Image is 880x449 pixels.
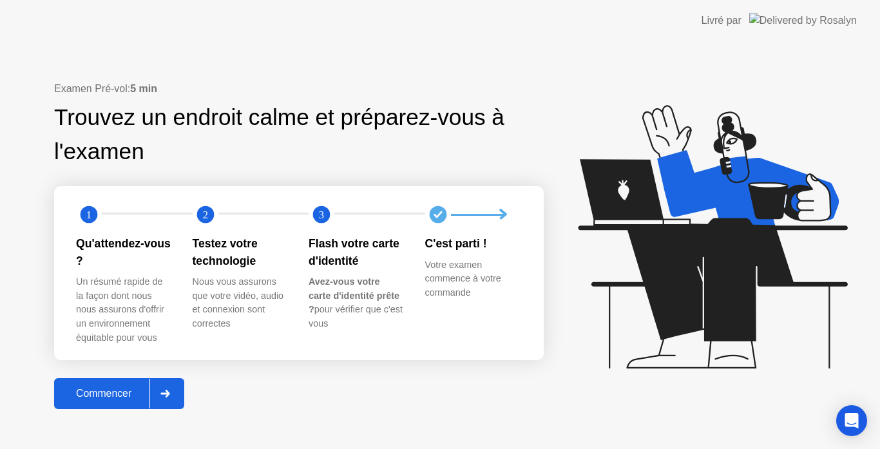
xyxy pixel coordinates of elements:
text: 3 [319,209,324,221]
div: Testez votre technologie [193,235,289,269]
div: Examen Pré-vol: [54,81,544,97]
div: Commencer [58,388,149,399]
div: Votre examen commence à votre commande [425,258,521,300]
text: 2 [202,209,207,221]
b: 5 min [130,83,157,94]
text: 1 [86,209,91,221]
div: Flash votre carte d'identité [309,235,405,269]
div: pour vérifier que c'est vous [309,275,405,330]
div: Nous vous assurons que votre vidéo, audio et connexion sont correctes [193,275,289,330]
b: Avez-vous votre carte d'identité prête ? [309,276,399,314]
div: Trouvez un endroit calme et préparez-vous à l'examen [54,100,508,169]
div: C'est parti ! [425,235,521,252]
div: Open Intercom Messenger [836,405,867,436]
button: Commencer [54,378,184,409]
img: Delivered by Rosalyn [749,13,857,28]
div: Un résumé rapide de la façon dont nous nous assurons d'offrir un environnement équitable pour vous [76,275,172,345]
div: Qu'attendez-vous ? [76,235,172,269]
div: Livré par [702,13,741,28]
